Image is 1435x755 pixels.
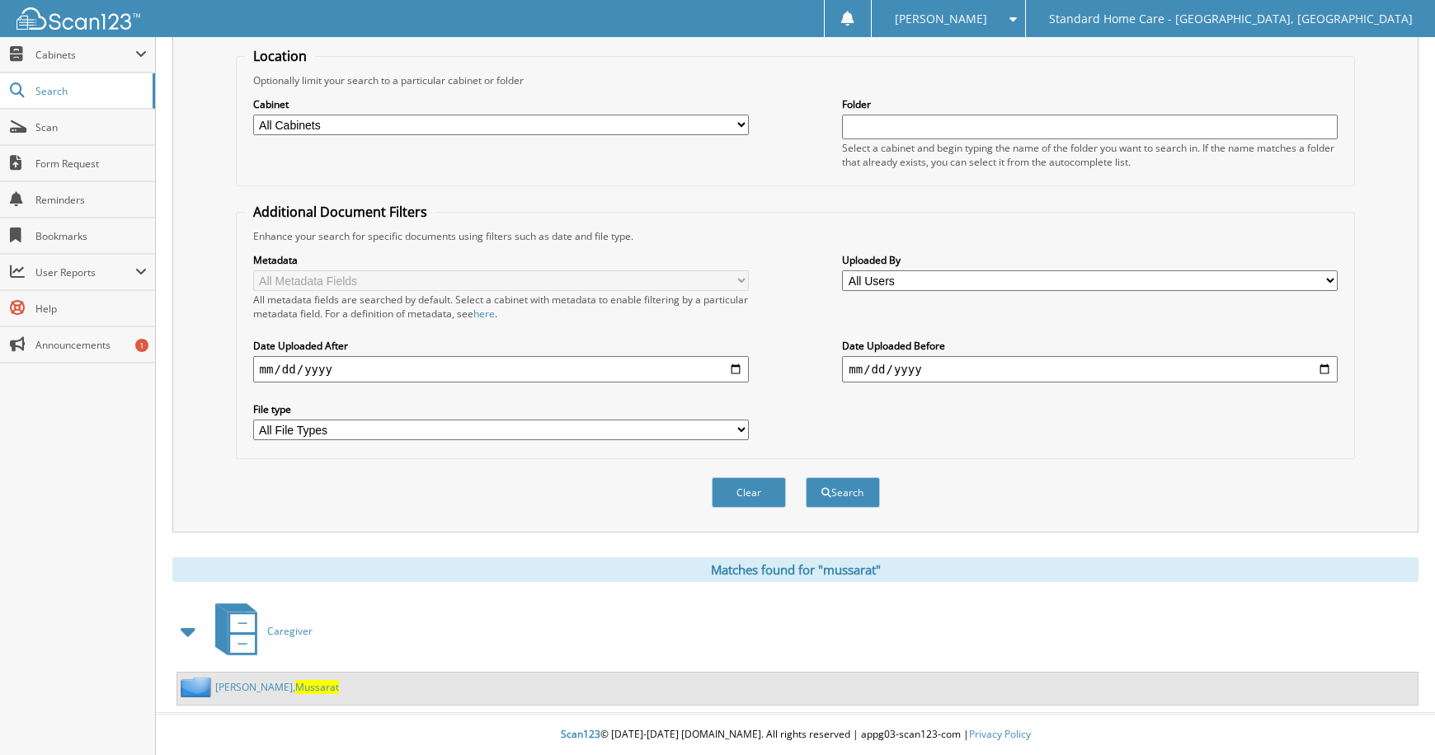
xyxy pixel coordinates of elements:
span: User Reports [35,265,135,279]
div: Matches found for "mussarat" [172,557,1419,582]
span: Announcements [35,338,147,352]
div: Optionally limit your search to a particular cabinet or folder [245,73,1347,87]
a: Caregiver [205,598,313,664]
img: folder2.png [181,677,215,697]
span: Scan [35,120,147,134]
div: © [DATE]-[DATE] [DOMAIN_NAME]. All rights reserved | appg03-scan123-com | [156,715,1435,755]
div: Enhance your search for specific documents using filters such as date and file type. [245,229,1347,243]
span: Search [35,84,144,98]
span: [PERSON_NAME] [895,14,987,24]
label: Uploaded By [842,253,1338,267]
span: Cabinets [35,48,135,62]
label: Metadata [253,253,749,267]
div: Select a cabinet and begin typing the name of the folder you want to search in. If the name match... [842,141,1338,169]
label: Cabinet [253,97,749,111]
input: start [253,356,749,382]
span: Reminders [35,193,147,207]
iframe: Chat Widget [1353,676,1435,755]
span: Mussarat [295,680,339,694]
div: 1 [135,339,148,352]
a: Privacy Policy [969,727,1031,741]
button: Search [806,477,880,508]
button: Clear [712,477,786,508]
div: All metadata fields are searched by default. Select a cabinet with metadata to enable filtering b... [253,293,749,321]
legend: Additional Document Filters [245,203,435,221]
a: [PERSON_NAME],Mussarat [215,680,339,694]
input: end [842,356,1338,382]
label: Date Uploaded Before [842,339,1338,353]
img: scan123-logo-white.svg [16,7,140,30]
label: File type [253,402,749,416]
span: Form Request [35,157,147,171]
a: here [473,307,495,321]
span: Bookmarks [35,229,147,243]
span: Scan123 [561,727,600,741]
label: Folder [842,97,1338,111]
span: Standard Home Care - [GEOGRAPHIC_DATA], [GEOGRAPHIC_DATA] [1049,14,1413,24]
span: Help [35,302,147,316]
span: Caregiver [267,624,313,638]
legend: Location [245,47,315,65]
label: Date Uploaded After [253,339,749,353]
